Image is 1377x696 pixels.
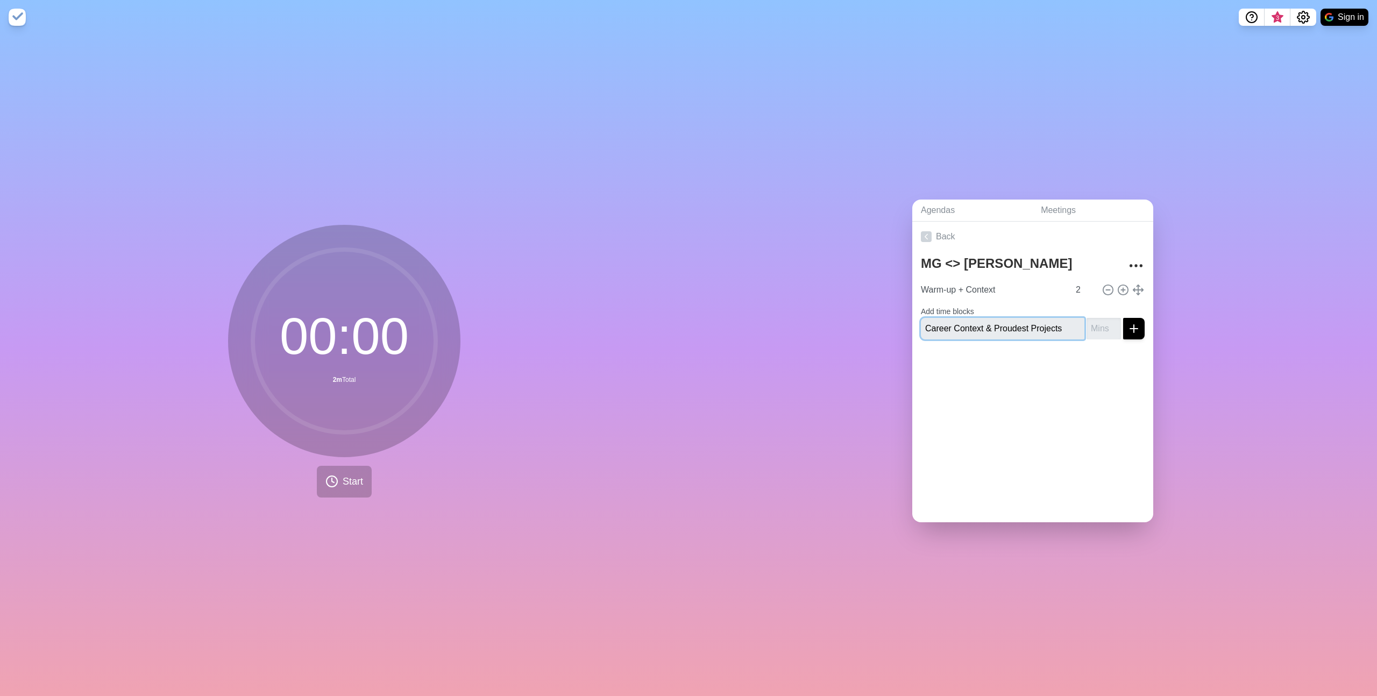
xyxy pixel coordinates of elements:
[1290,9,1316,26] button: Settings
[921,318,1084,339] input: Name
[912,200,1032,222] a: Agendas
[1239,9,1265,26] button: Help
[1125,255,1147,276] button: More
[9,9,26,26] img: timeblocks logo
[1325,13,1333,22] img: google logo
[1321,9,1368,26] button: Sign in
[921,307,974,316] label: Add time blocks
[317,466,372,498] button: Start
[343,474,363,489] span: Start
[917,279,1069,301] input: Name
[1087,318,1121,339] input: Mins
[1032,200,1153,222] a: Meetings
[912,222,1153,252] a: Back
[1265,9,1290,26] button: What’s new
[1273,13,1282,22] span: 3
[1071,279,1097,301] input: Mins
